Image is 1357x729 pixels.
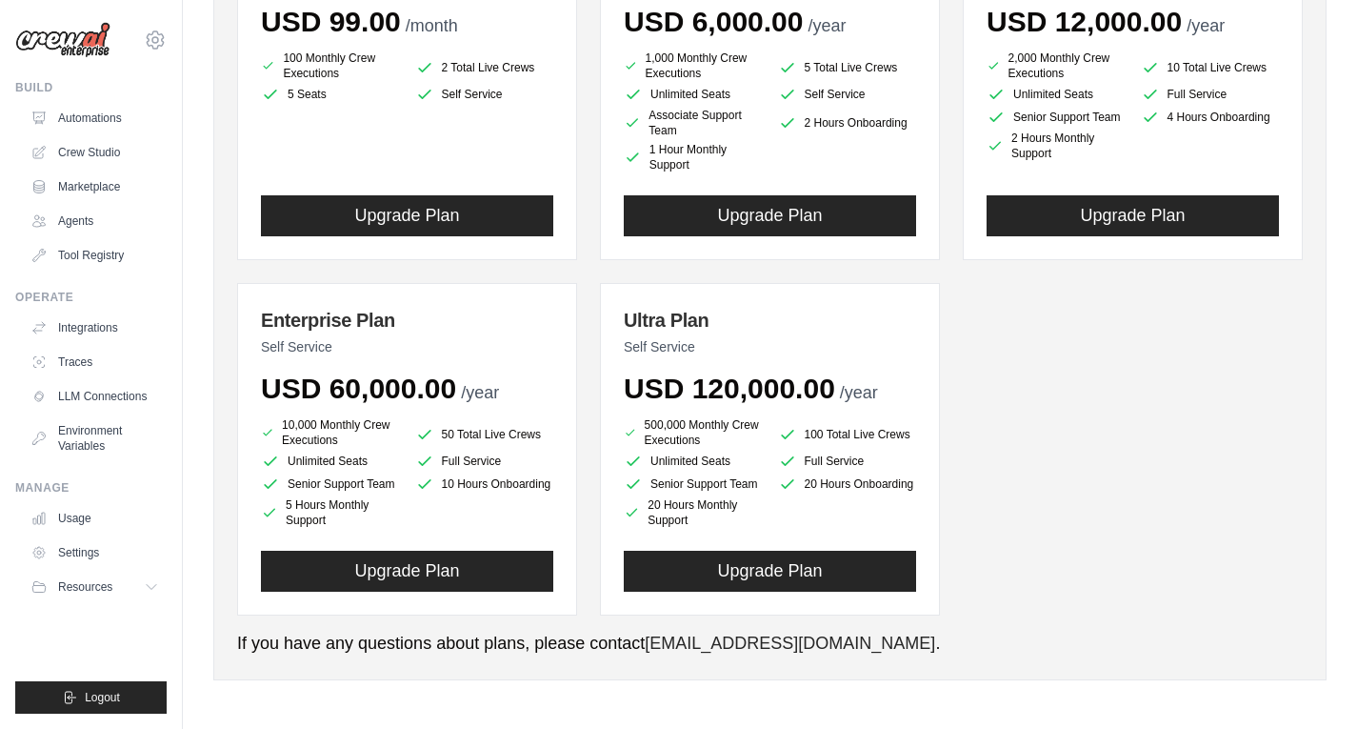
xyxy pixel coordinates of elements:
[624,475,763,494] li: Senior Support Team
[261,307,553,334] h3: Enterprise Plan
[624,51,763,81] li: 1,000 Monthly Crew Executions
[23,572,167,602] button: Resources
[987,51,1126,81] li: 2,000 Monthly Crew Executions
[23,381,167,412] a: LLM Connections
[23,206,167,236] a: Agents
[261,452,400,471] li: Unlimited Seats
[261,373,456,404] span: USD 60,000.00
[840,383,878,402] span: /year
[624,85,763,104] li: Unlimited Seats
[85,690,120,705] span: Logout
[778,54,917,81] li: 5 Total Live Crews
[1141,108,1280,127] li: 4 Hours Onboarding
[778,108,917,138] li: 2 Hours Onboarding
[624,6,803,37] span: USD 6,000.00
[987,108,1126,127] li: Senior Support Team
[406,16,458,35] span: /month
[778,421,917,448] li: 100 Total Live Crews
[261,6,401,37] span: USD 99.00
[645,634,935,653] a: [EMAIL_ADDRESS][DOMAIN_NAME]
[461,383,499,402] span: /year
[987,195,1279,236] button: Upgrade Plan
[624,108,763,138] li: Associate Support Team
[624,195,916,236] button: Upgrade Plan
[261,337,553,356] p: Self Service
[624,307,916,334] h3: Ultra Plan
[23,415,167,461] a: Environment Variables
[58,579,112,595] span: Resources
[261,475,400,494] li: Senior Support Team
[1141,85,1280,104] li: Full Service
[624,497,763,528] li: 20 Hours Monthly Support
[15,681,167,714] button: Logout
[23,172,167,202] a: Marketplace
[624,337,916,356] p: Self Service
[1187,16,1225,35] span: /year
[23,313,167,343] a: Integrations
[1262,638,1357,729] iframe: Chat Widget
[778,85,917,104] li: Self Service
[261,417,400,448] li: 10,000 Monthly Crew Executions
[778,475,917,494] li: 20 Hours Onboarding
[15,22,110,58] img: Logo
[808,16,846,35] span: /year
[261,551,553,592] button: Upgrade Plan
[15,80,167,95] div: Build
[624,142,763,172] li: 1 Hour Monthly Support
[261,51,400,81] li: 100 Monthly Crew Executions
[415,421,554,448] li: 50 Total Live Crews
[415,452,554,471] li: Full Service
[237,631,1303,657] p: If you have any questions about plans, please contact .
[415,54,554,81] li: 2 Total Live Crews
[624,373,835,404] span: USD 120,000.00
[415,85,554,104] li: Self Service
[23,240,167,271] a: Tool Registry
[23,103,167,133] a: Automations
[624,417,763,448] li: 500,000 Monthly Crew Executions
[987,85,1126,104] li: Unlimited Seats
[23,347,167,377] a: Traces
[261,497,400,528] li: 5 Hours Monthly Support
[987,6,1182,37] span: USD 12,000.00
[23,137,167,168] a: Crew Studio
[23,537,167,568] a: Settings
[261,195,553,236] button: Upgrade Plan
[23,503,167,534] a: Usage
[1141,54,1280,81] li: 10 Total Live Crews
[624,551,916,592] button: Upgrade Plan
[415,475,554,494] li: 10 Hours Onboarding
[15,290,167,305] div: Operate
[987,131,1126,161] li: 2 Hours Monthly Support
[15,480,167,496] div: Manage
[261,85,400,104] li: 5 Seats
[624,452,763,471] li: Unlimited Seats
[778,452,917,471] li: Full Service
